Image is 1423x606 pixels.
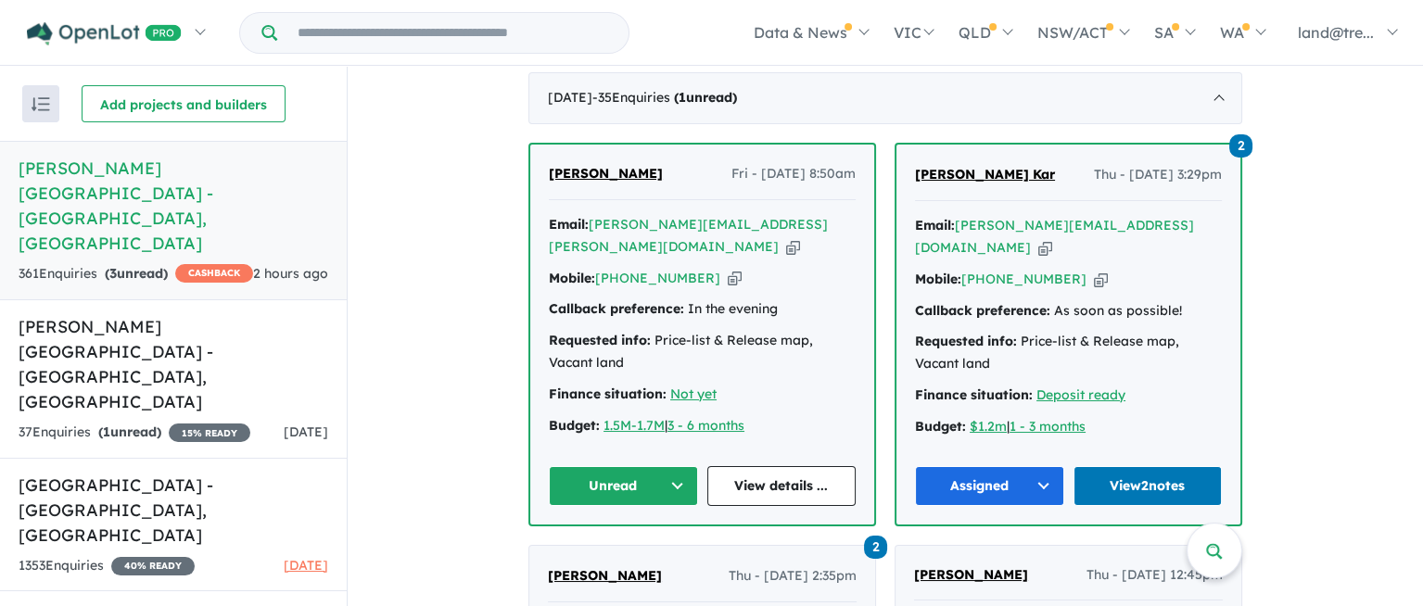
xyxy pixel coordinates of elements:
[915,217,955,234] strong: Email:
[105,265,168,282] strong: ( unread)
[914,564,1028,587] a: [PERSON_NAME]
[915,300,1222,322] div: As soon as possible!
[595,270,720,286] a: [PHONE_NUMBER]
[915,164,1055,186] a: [PERSON_NAME] Kar
[82,85,286,122] button: Add projects and builders
[549,298,856,321] div: In the evening
[670,385,717,402] a: Not yet
[284,557,328,574] span: [DATE]
[864,536,887,559] span: 2
[32,97,50,111] img: sort.svg
[915,271,961,287] strong: Mobile:
[528,72,1242,124] div: [DATE]
[549,216,828,255] a: [PERSON_NAME][EMAIL_ADDRESS][PERSON_NAME][DOMAIN_NAME]
[549,415,856,437] div: |
[109,265,117,282] span: 3
[253,265,328,282] span: 2 hours ago
[549,163,663,185] a: [PERSON_NAME]
[549,270,595,286] strong: Mobile:
[549,417,600,434] strong: Budget:
[915,331,1222,375] div: Price-list & Release map, Vacant land
[961,271,1086,287] a: [PHONE_NUMBER]
[549,332,651,348] strong: Requested info:
[549,165,663,182] span: [PERSON_NAME]
[786,237,800,257] button: Copy
[729,565,857,587] span: Thu - [DATE] 2:35pm
[915,166,1055,183] span: [PERSON_NAME] Kar
[1094,270,1108,289] button: Copy
[915,416,1222,438] div: |
[915,333,1017,349] strong: Requested info:
[667,417,744,434] a: 3 - 6 months
[915,386,1033,403] strong: Finance situation:
[175,264,253,283] span: CASHBACK
[19,156,328,256] h5: [PERSON_NAME][GEOGRAPHIC_DATA] - [GEOGRAPHIC_DATA] , [GEOGRAPHIC_DATA]
[915,302,1050,319] strong: Callback preference:
[731,163,856,185] span: Fri - [DATE] 8:50am
[549,300,684,317] strong: Callback preference:
[1229,134,1252,158] span: 2
[1038,238,1052,258] button: Copy
[679,89,686,106] span: 1
[604,417,665,434] a: 1.5M-1.7M
[1074,466,1223,506] a: View2notes
[103,423,110,440] span: 1
[19,314,328,414] h5: [PERSON_NAME] [GEOGRAPHIC_DATA] - [GEOGRAPHIC_DATA] , [GEOGRAPHIC_DATA]
[284,423,328,440] span: [DATE]
[1036,386,1125,403] a: Deposit ready
[111,557,195,575] span: 40 % READY
[281,13,625,53] input: Try estate name, suburb, builder or developer
[592,89,737,106] span: - 35 Enquir ies
[549,216,589,233] strong: Email:
[728,269,742,288] button: Copy
[1229,133,1252,158] a: 2
[915,418,966,435] strong: Budget:
[914,566,1028,583] span: [PERSON_NAME]
[549,385,667,402] strong: Finance situation:
[1010,418,1086,435] a: 1 - 3 months
[19,555,195,577] div: 1353 Enquir ies
[98,423,161,440] strong: ( unread)
[549,466,698,506] button: Unread
[915,466,1064,506] button: Assigned
[1298,23,1374,42] span: land@tre...
[674,89,737,106] strong: ( unread)
[19,263,253,285] div: 361 Enquir ies
[19,422,250,444] div: 37 Enquir ies
[707,466,857,506] a: View details ...
[1094,164,1222,186] span: Thu - [DATE] 3:29pm
[1086,564,1223,587] span: Thu - [DATE] 12:45pm
[548,567,662,584] span: [PERSON_NAME]
[915,217,1194,256] a: [PERSON_NAME][EMAIL_ADDRESS][DOMAIN_NAME]
[19,473,328,548] h5: [GEOGRAPHIC_DATA] - [GEOGRAPHIC_DATA] , [GEOGRAPHIC_DATA]
[549,330,856,374] div: Price-list & Release map, Vacant land
[169,423,250,442] span: 15 % READY
[864,534,887,559] a: 2
[27,22,182,45] img: Openlot PRO Logo White
[970,418,1007,435] a: $1.2m
[548,565,662,587] a: [PERSON_NAME]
